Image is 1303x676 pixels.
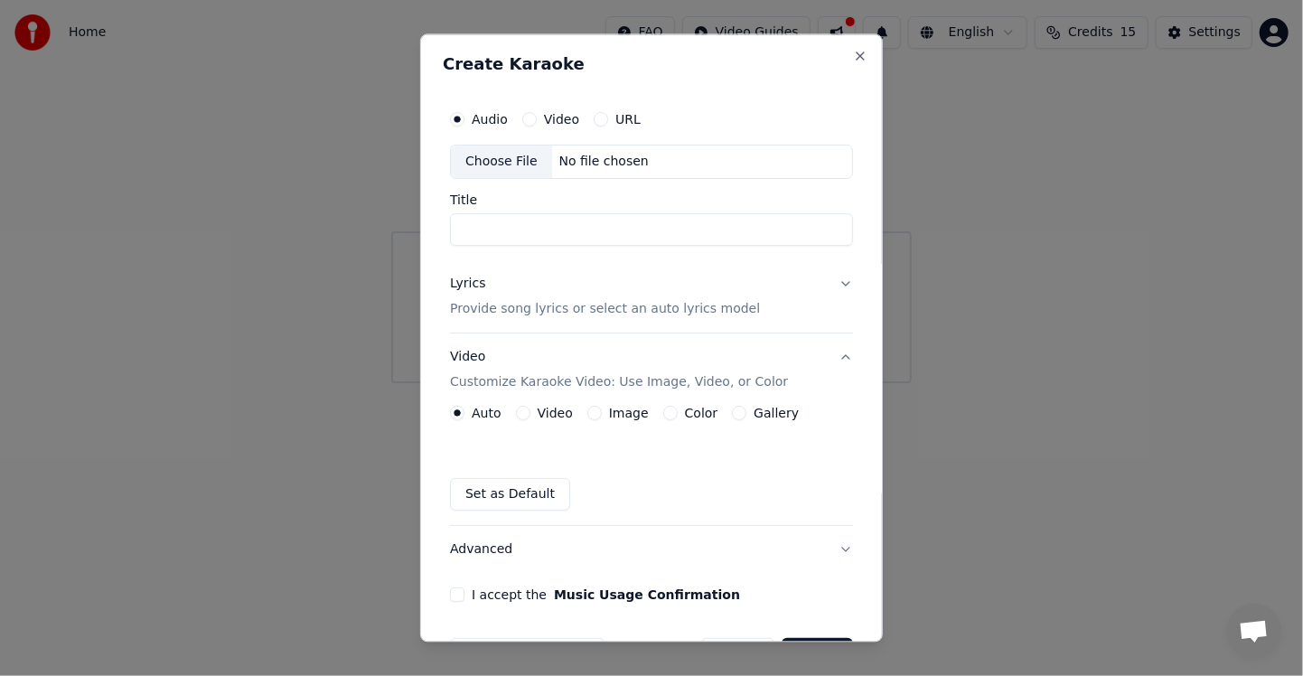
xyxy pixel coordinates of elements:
[554,588,740,601] button: I accept the
[538,407,573,419] label: Video
[472,407,502,419] label: Auto
[552,153,656,171] div: No file chosen
[472,588,740,601] label: I accept the
[782,638,853,671] button: Create
[450,333,853,406] button: VideoCustomize Karaoke Video: Use Image, Video, or Color
[450,478,570,511] button: Set as Default
[443,56,860,72] h2: Create Karaoke
[450,348,788,391] div: Video
[450,406,853,525] div: VideoCustomize Karaoke Video: Use Image, Video, or Color
[472,113,508,126] label: Audio
[450,373,788,391] p: Customize Karaoke Video: Use Image, Video, or Color
[609,407,649,419] label: Image
[701,638,774,671] button: Cancel
[754,407,799,419] label: Gallery
[450,193,853,206] label: Title
[685,407,718,419] label: Color
[544,113,579,126] label: Video
[615,113,641,126] label: URL
[450,275,485,293] div: Lyrics
[450,260,853,333] button: LyricsProvide song lyrics or select an auto lyrics model
[451,146,552,178] div: Choose File
[450,300,760,318] p: Provide song lyrics or select an auto lyrics model
[450,526,853,573] button: Advanced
